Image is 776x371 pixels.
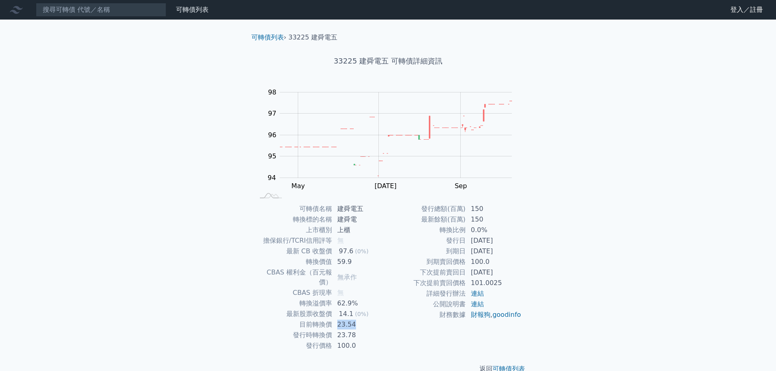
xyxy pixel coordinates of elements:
[264,88,524,190] g: Chart
[466,246,522,257] td: [DATE]
[245,55,532,67] h1: 33225 建舜電五 可轉債詳細資訊
[255,257,332,267] td: 轉換價值
[251,33,284,41] a: 可轉債列表
[471,290,484,297] a: 連結
[337,273,357,281] span: 無承作
[388,204,466,214] td: 發行總額(百萬)
[455,182,467,190] tspan: Sep
[255,319,332,330] td: 目前轉換價
[374,182,396,190] tspan: [DATE]
[388,278,466,288] td: 下次提前賣回價格
[492,311,521,318] a: goodinfo
[268,174,276,182] tspan: 94
[255,235,332,246] td: 擔保銀行/TCRI信用評等
[466,204,522,214] td: 150
[388,310,466,320] td: 財務數據
[288,33,337,42] li: 33225 建舜電五
[355,311,368,317] span: (0%)
[255,298,332,309] td: 轉換溢價率
[337,289,344,296] span: 無
[332,319,388,330] td: 23.54
[255,288,332,298] td: CBAS 折現率
[466,267,522,278] td: [DATE]
[36,3,166,17] input: 搜尋可轉債 代號／名稱
[388,257,466,267] td: 到期賣回價格
[466,235,522,246] td: [DATE]
[466,225,522,235] td: 0.0%
[388,288,466,299] td: 詳細發行辦法
[255,340,332,351] td: 發行價格
[466,214,522,225] td: 150
[332,298,388,309] td: 62.9%
[466,257,522,267] td: 100.0
[255,267,332,288] td: CBAS 權利金（百元報價）
[388,299,466,310] td: 公開說明書
[388,267,466,278] td: 下次提前賣回日
[388,214,466,225] td: 最新餘額(百萬)
[471,300,484,308] a: 連結
[255,309,332,319] td: 最新股票收盤價
[268,88,276,96] tspan: 98
[332,214,388,225] td: 建舜電
[268,110,276,117] tspan: 97
[332,340,388,351] td: 100.0
[268,152,276,160] tspan: 95
[255,330,332,340] td: 發行時轉換價
[255,225,332,235] td: 上市櫃別
[332,225,388,235] td: 上櫃
[332,257,388,267] td: 59.9
[724,3,769,16] a: 登入／註冊
[332,330,388,340] td: 23.78
[251,33,286,42] li: ›
[291,182,305,190] tspan: May
[337,237,344,244] span: 無
[255,204,332,214] td: 可轉債名稱
[735,332,776,371] iframe: Chat Widget
[337,246,355,256] div: 97.6
[388,225,466,235] td: 轉換比例
[176,6,209,13] a: 可轉債列表
[332,204,388,214] td: 建舜電五
[466,310,522,320] td: ,
[388,235,466,246] td: 發行日
[268,131,276,139] tspan: 96
[735,332,776,371] div: 聊天小工具
[471,311,490,318] a: 財報狗
[255,246,332,257] td: 最新 CB 收盤價
[466,278,522,288] td: 101.0025
[355,248,368,255] span: (0%)
[337,309,355,319] div: 14.1
[255,214,332,225] td: 轉換標的名稱
[388,246,466,257] td: 到期日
